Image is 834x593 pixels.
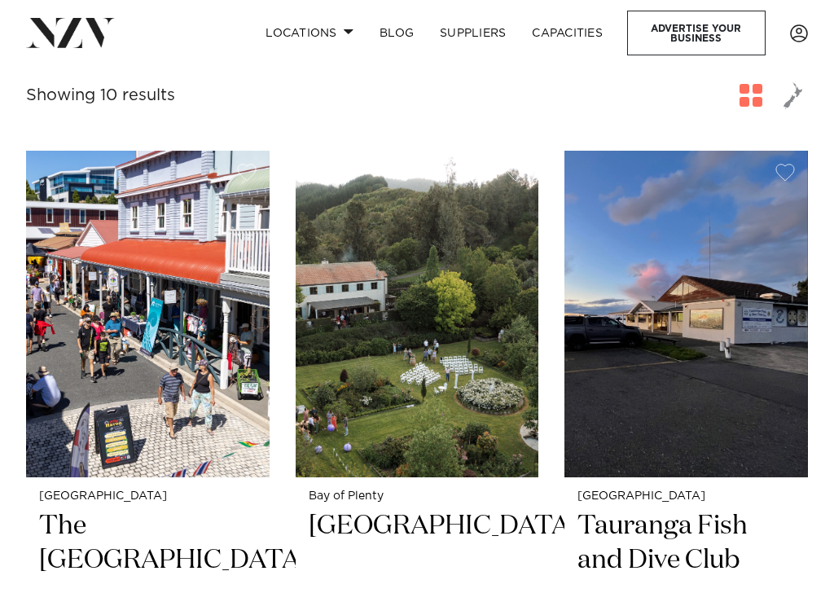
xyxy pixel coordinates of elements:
a: SUPPLIERS [427,15,519,51]
small: [GEOGRAPHIC_DATA] [577,490,795,503]
a: Locations [252,15,367,51]
div: Showing 10 results [26,83,175,108]
a: BLOG [367,15,427,51]
img: nzv-logo.png [26,18,115,47]
a: Capacities [519,15,616,51]
a: Advertise your business [627,11,766,55]
small: Bay of Plenty [309,490,526,503]
small: [GEOGRAPHIC_DATA] [39,490,257,503]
